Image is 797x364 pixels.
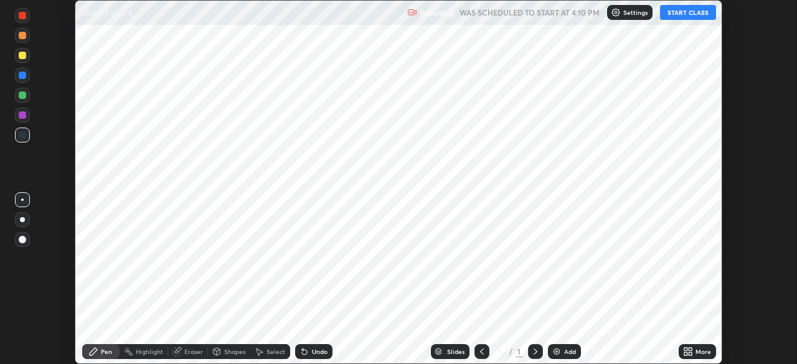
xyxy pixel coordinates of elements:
div: Pen [101,348,112,355]
div: More [696,348,711,355]
div: Undo [312,348,328,355]
div: Slides [447,348,465,355]
h5: WAS SCHEDULED TO START AT 4:10 PM [460,7,600,18]
div: 1 [516,346,523,357]
div: / [509,348,513,355]
img: class-settings-icons [611,7,621,17]
img: add-slide-button [552,347,562,357]
div: Add [564,348,576,355]
div: Select [266,348,285,355]
div: Highlight [136,348,163,355]
div: Eraser [184,348,203,355]
div: Shapes [224,348,245,355]
div: 1 [494,348,507,355]
p: Settings [623,9,648,16]
button: START CLASS [660,5,716,20]
img: recording.375f2c34.svg [407,7,417,17]
p: Straight lines 6 [82,7,133,17]
p: Recording [420,8,455,17]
